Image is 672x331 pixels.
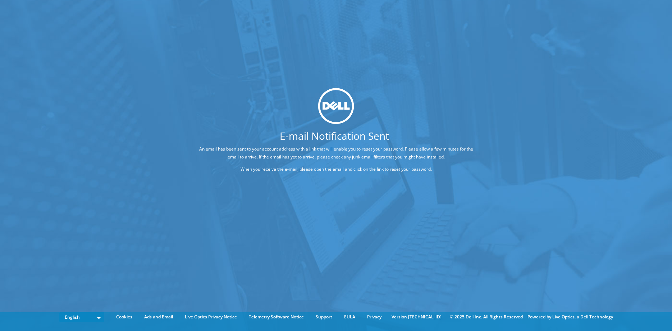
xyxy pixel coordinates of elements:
[362,313,387,321] a: Privacy
[168,131,500,141] h1: E-mail Notification Sent
[111,313,138,321] a: Cookies
[139,313,178,321] a: Ads and Email
[179,313,242,321] a: Live Optics Privacy Notice
[527,313,613,321] li: Powered by Live Optics, a Dell Technology
[318,88,354,124] img: dell_svg_logo.svg
[446,313,526,321] li: © 2025 Dell Inc. All Rights Reserved
[195,145,477,161] p: An email has been sent to your account address with a link that will enable you to reset your pas...
[243,313,309,321] a: Telemetry Software Notice
[339,313,361,321] a: EULA
[195,165,477,173] p: When you receive the e-mail, please open the email and click on the link to reset your password.
[388,313,445,321] li: Version [TECHNICAL_ID]
[310,313,338,321] a: Support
